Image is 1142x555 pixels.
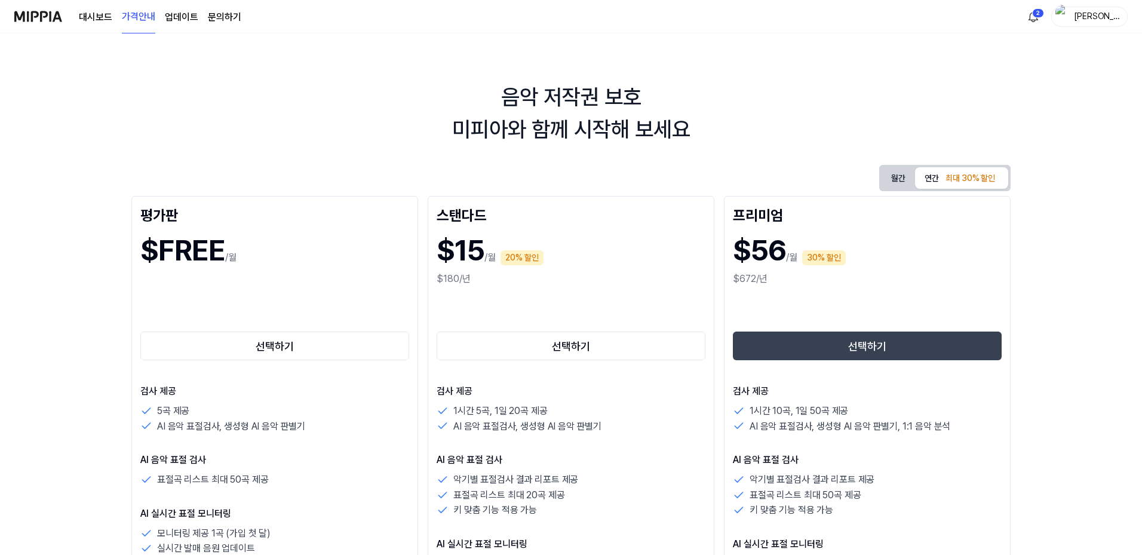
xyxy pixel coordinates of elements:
p: AI 음악 표절 검사 [140,453,409,467]
a: 가격안내 [122,1,155,33]
p: AI 음악 표절 검사 [733,453,1002,467]
div: 평가판 [140,205,409,224]
p: AI 실시간 표절 모니터링 [437,537,705,551]
p: AI 음악 표절 검사 [437,453,705,467]
a: 선택하기 [733,329,1002,363]
p: AI 실시간 표절 모니터링 [733,537,1002,551]
a: 문의하기 [208,10,241,24]
a: 대시보드 [79,10,112,24]
div: 최대 30% 할인 [942,170,999,188]
div: $672/년 [733,272,1002,286]
img: profile [1055,5,1070,29]
button: 선택하기 [437,332,705,360]
p: 키 맞춤 기능 적용 가능 [750,502,833,518]
p: 1시간 10곡, 1일 50곡 제공 [750,403,848,419]
h1: $56 [733,229,786,272]
div: 30% 할인 [802,250,846,265]
p: 악기별 표절검사 결과 리포트 제공 [750,472,874,487]
div: $180/년 [437,272,705,286]
p: 검사 제공 [733,384,1002,398]
img: 알림 [1026,10,1040,24]
p: 악기별 표절검사 결과 리포트 제공 [453,472,578,487]
div: 20% 할인 [501,250,544,265]
div: 프리미엄 [733,205,1002,224]
p: 5곡 제공 [157,403,189,419]
a: 선택하기 [437,329,705,363]
button: 월간 [882,167,915,189]
p: /월 [484,250,496,265]
button: 연간 [915,167,1008,189]
p: 모니터링 제공 1곡 (가입 첫 달) [157,526,271,541]
div: 스탠다드 [437,205,705,224]
p: 키 맞춤 기능 적용 가능 [453,502,537,518]
h1: $15 [437,229,484,272]
button: 선택하기 [140,332,409,360]
a: 선택하기 [140,329,409,363]
button: 선택하기 [733,332,1002,360]
div: [PERSON_NAME] [1073,10,1120,23]
h1: $FREE [140,229,225,272]
p: /월 [225,250,237,265]
a: 업데이트 [165,10,198,24]
p: 1시간 5곡, 1일 20곡 제공 [453,403,547,419]
button: 알림2 [1024,7,1043,26]
p: 표절곡 리스트 최대 20곡 제공 [453,487,564,503]
p: /월 [786,250,797,265]
p: AI 음악 표절검사, 생성형 AI 음악 판별기 [157,419,305,434]
p: 검사 제공 [140,384,409,398]
button: profile[PERSON_NAME] [1051,7,1128,27]
p: AI 음악 표절검사, 생성형 AI 음악 판별기 [453,419,601,434]
p: 표절곡 리스트 최대 50곡 제공 [157,472,268,487]
p: 표절곡 리스트 최대 50곡 제공 [750,487,861,503]
div: 2 [1032,8,1044,18]
p: 검사 제공 [437,384,705,398]
p: AI 실시간 표절 모니터링 [140,507,409,521]
p: AI 음악 표절검사, 생성형 AI 음악 판별기, 1:1 음악 분석 [750,419,950,434]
